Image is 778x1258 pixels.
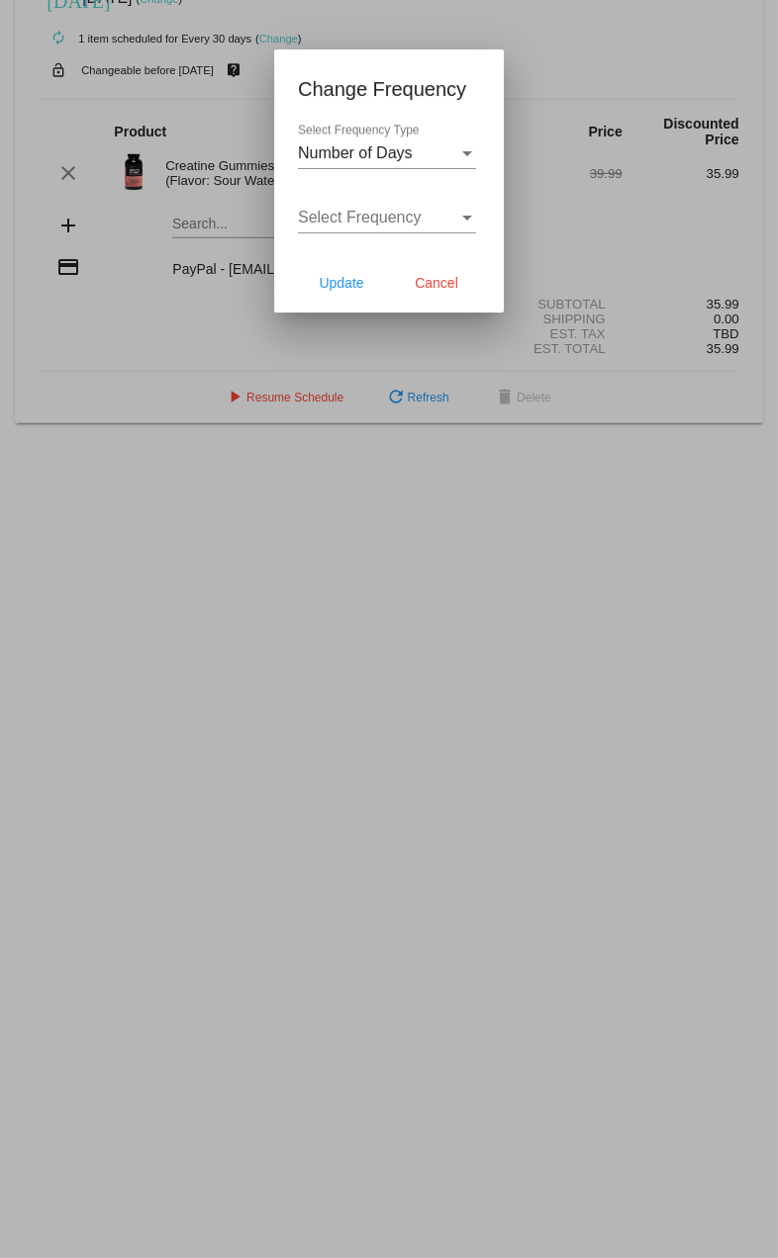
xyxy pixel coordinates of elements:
[298,265,385,301] button: Update
[298,209,476,226] mat-select: Select Frequency
[298,73,480,105] h1: Change Frequency
[298,209,422,225] span: Select Frequency
[393,265,480,301] button: Cancel
[415,275,458,291] span: Cancel
[298,144,413,161] span: Number of Days
[319,275,363,291] span: Update
[298,144,476,162] mat-select: Select Frequency Type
